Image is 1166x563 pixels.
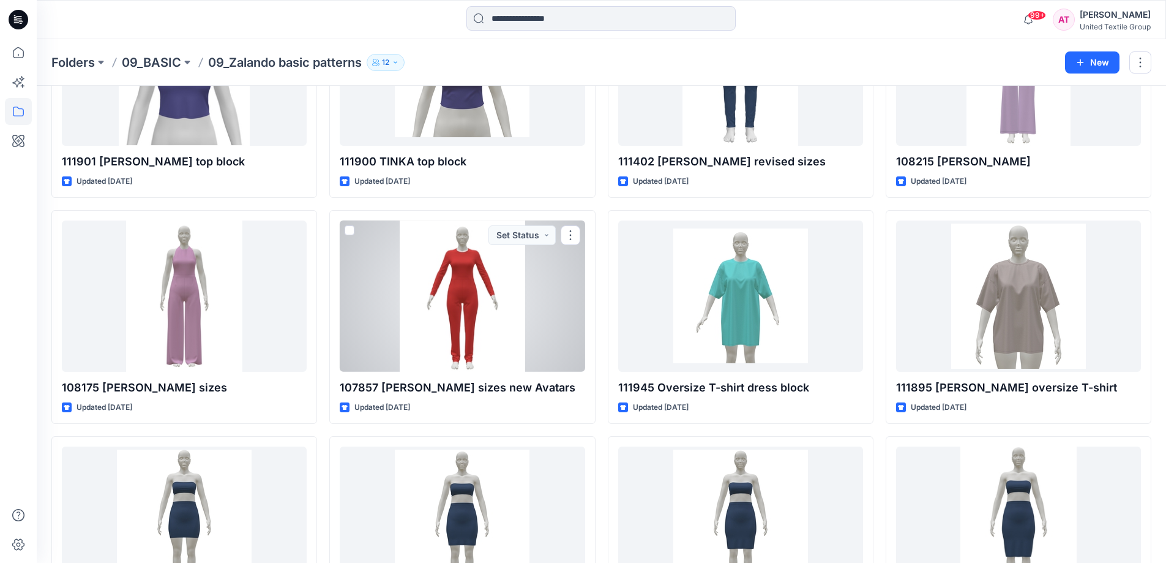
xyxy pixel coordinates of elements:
p: Updated [DATE] [911,175,966,188]
button: New [1065,51,1119,74]
p: Updated [DATE] [354,175,410,188]
p: 09_Zalando basic patterns [208,54,362,71]
p: 111402 [PERSON_NAME] revised sizes [618,153,863,170]
p: 108215 [PERSON_NAME] [896,153,1141,170]
p: Updated [DATE] [633,175,689,188]
a: Folders [51,54,95,71]
p: Updated [DATE] [77,401,132,414]
p: 111900 TINKA top block [340,153,585,170]
p: Updated [DATE] [354,401,410,414]
span: 99+ [1028,10,1046,20]
p: Updated [DATE] [77,175,132,188]
p: 111901 [PERSON_NAME] top block [62,153,307,170]
p: Updated [DATE] [911,401,966,414]
p: 111895 [PERSON_NAME] oversize T-shirt [896,379,1141,396]
a: 108175 JULE sizes [62,221,307,372]
div: [PERSON_NAME] [1080,7,1151,22]
div: United Textile Group [1080,22,1151,31]
a: 111895 LIZ block oversize T-shirt [896,221,1141,372]
p: 108175 [PERSON_NAME] sizes [62,379,307,396]
p: 111945 Oversize T-shirt dress block [618,379,863,396]
button: 12 [367,54,405,71]
a: 09_BASIC [122,54,181,71]
a: 111945 Oversize T-shirt dress block [618,221,863,372]
p: Updated [DATE] [633,401,689,414]
a: 107857 JANA sizes new Avatars [340,221,585,372]
p: 107857 [PERSON_NAME] sizes new Avatars [340,379,585,396]
div: AT [1053,9,1075,31]
p: 12 [382,56,389,69]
